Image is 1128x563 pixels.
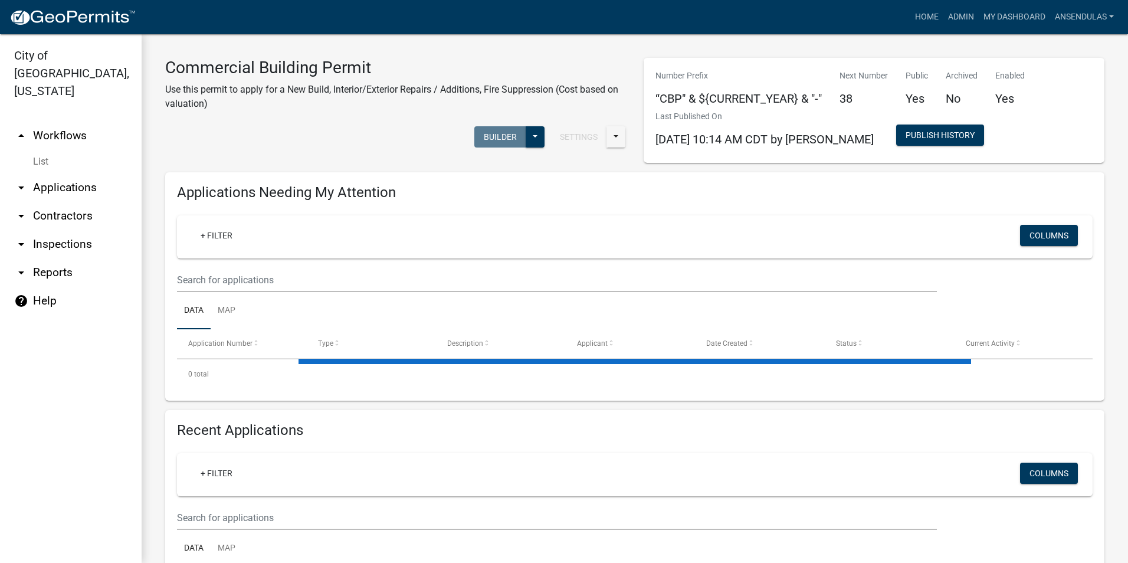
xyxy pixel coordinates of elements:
wm-modal-confirm: Workflow Publish History [896,132,984,141]
span: [DATE] 10:14 AM CDT by [PERSON_NAME] [655,132,874,146]
span: Application Number [188,339,253,348]
p: Enabled [995,70,1025,82]
input: Search for applications [177,506,937,530]
a: Admin [943,6,979,28]
button: Columns [1020,463,1078,484]
input: Search for applications [177,268,937,292]
i: help [14,294,28,308]
span: Current Activity [966,339,1015,348]
datatable-header-cell: Status [825,329,955,358]
a: + Filter [191,463,242,484]
button: Columns [1020,225,1078,246]
h4: Recent Applications [177,422,1093,439]
h3: Commercial Building Permit [165,58,626,78]
p: Use this permit to apply for a New Build, Interior/Exterior Repairs / Additions, Fire Suppression... [165,83,626,111]
span: Applicant [577,339,608,348]
datatable-header-cell: Application Number [177,329,307,358]
p: Next Number [840,70,888,82]
a: + Filter [191,225,242,246]
button: Settings [550,126,607,148]
i: arrow_drop_down [14,266,28,280]
span: Description [447,339,483,348]
a: Map [211,292,242,330]
datatable-header-cell: Applicant [566,329,696,358]
i: arrow_drop_down [14,237,28,251]
i: arrow_drop_down [14,209,28,223]
p: Last Published On [655,110,874,123]
i: arrow_drop_up [14,129,28,143]
datatable-header-cell: Current Activity [954,329,1084,358]
a: Home [910,6,943,28]
button: Builder [474,126,526,148]
span: Date Created [706,339,747,348]
a: Data [177,292,211,330]
datatable-header-cell: Date Created [695,329,825,358]
p: Number Prefix [655,70,822,82]
span: Type [318,339,333,348]
h4: Applications Needing My Attention [177,184,1093,201]
datatable-header-cell: Type [307,329,437,358]
h5: Yes [995,91,1025,106]
h5: “CBP" & ${CURRENT_YEAR} & "-" [655,91,822,106]
button: Publish History [896,125,984,146]
i: arrow_drop_down [14,181,28,195]
p: Public [906,70,928,82]
h5: 38 [840,91,888,106]
div: 0 total [177,359,1093,389]
h5: Yes [906,91,928,106]
a: ansendulas [1050,6,1119,28]
a: My Dashboard [979,6,1050,28]
span: Status [836,339,857,348]
h5: No [946,91,978,106]
datatable-header-cell: Description [436,329,566,358]
p: Archived [946,70,978,82]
